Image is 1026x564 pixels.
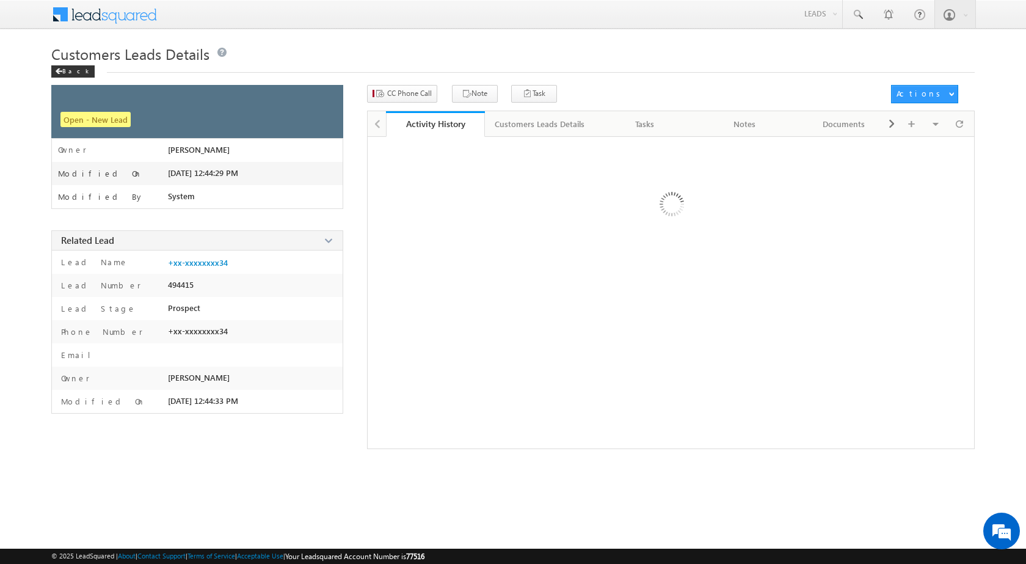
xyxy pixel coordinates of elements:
[695,111,795,137] a: Notes
[168,303,200,313] span: Prospect
[386,111,486,137] a: Activity History
[58,145,87,155] label: Owner
[511,85,557,103] button: Task
[58,350,100,361] label: Email
[118,552,136,560] a: About
[897,88,945,99] div: Actions
[168,373,230,383] span: [PERSON_NAME]
[58,373,90,384] label: Owner
[61,234,114,246] span: Related Lead
[891,85,958,103] button: Actions
[452,85,498,103] button: Note
[58,257,128,268] label: Lead Name
[795,111,894,137] a: Documents
[58,280,141,291] label: Lead Number
[285,552,424,561] span: Your Leadsquared Account Number is
[187,552,235,560] a: Terms of Service
[367,85,437,103] button: CC Phone Call
[237,552,283,560] a: Acceptable Use
[168,396,238,406] span: [DATE] 12:44:33 PM
[608,143,734,269] img: Loading ...
[168,168,238,178] span: [DATE] 12:44:29 PM
[51,65,95,78] div: Back
[51,551,424,562] span: © 2025 LeadSquared | | | | |
[168,326,228,336] span: +xx-xxxxxxxx34
[495,117,584,131] div: Customers Leads Details
[168,145,230,155] span: [PERSON_NAME]
[58,192,144,202] label: Modified By
[595,111,695,137] a: Tasks
[387,88,432,99] span: CC Phone Call
[168,258,228,268] a: +xx-xxxxxxxx34
[137,552,186,560] a: Contact Support
[804,117,883,131] div: Documents
[168,191,195,201] span: System
[485,111,595,137] a: Customers Leads Details
[58,396,145,407] label: Modified On
[705,117,784,131] div: Notes
[58,303,136,314] label: Lead Stage
[58,169,142,178] label: Modified On
[60,112,131,127] span: Open - New Lead
[406,552,424,561] span: 77516
[51,44,209,64] span: Customers Leads Details
[58,326,143,337] label: Phone Number
[168,280,194,290] span: 494415
[395,118,476,130] div: Activity History
[605,117,684,131] div: Tasks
